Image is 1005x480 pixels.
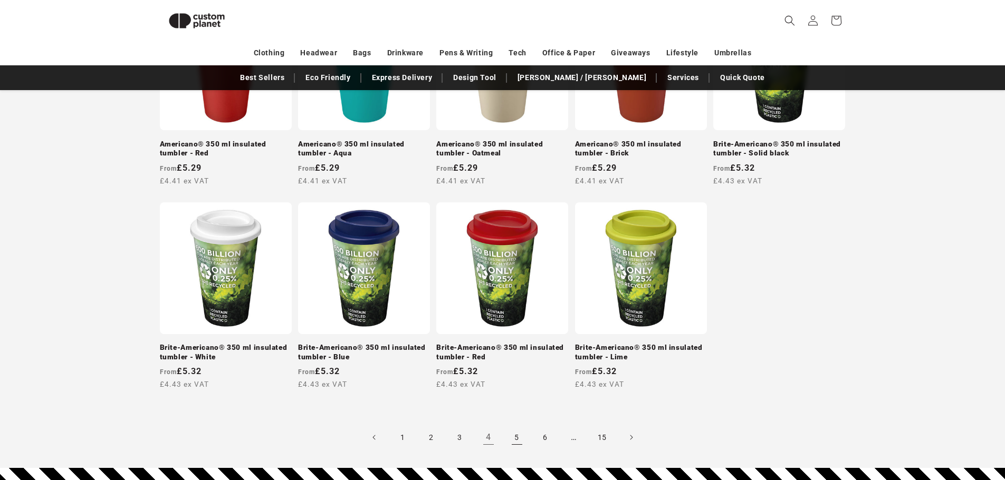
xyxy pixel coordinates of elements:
[387,44,424,62] a: Drinkware
[575,140,707,158] a: Americano® 350 ml insulated tumbler - Brick
[235,68,290,87] a: Best Sellers
[534,426,557,449] a: Page 6
[160,140,292,158] a: Americano® 350 ml insulated tumbler - Red
[505,426,529,449] a: Page 5
[436,343,568,361] a: Brite-Americano® 350 ml insulated tumbler - Red
[778,9,801,32] summary: Search
[448,68,502,87] a: Design Tool
[391,426,415,449] a: Page 1
[715,68,770,87] a: Quick Quote
[363,426,386,449] a: Previous page
[662,68,704,87] a: Services
[666,44,698,62] a: Lifestyle
[254,44,285,62] a: Clothing
[829,366,1005,480] iframe: Chat Widget
[713,140,845,158] a: Brite-Americano® 350 ml insulated tumbler - Solid black
[298,343,430,361] a: Brite-Americano® 350 ml insulated tumbler - Blue
[300,68,356,87] a: Eco Friendly
[619,426,643,449] a: Next page
[575,343,707,361] a: Brite-Americano® 350 ml insulated tumbler - Lime
[436,140,568,158] a: Americano® 350 ml insulated tumbler - Oatmeal
[420,426,443,449] a: Page 2
[611,44,650,62] a: Giveaways
[298,140,430,158] a: Americano® 350 ml insulated tumbler - Aqua
[367,68,438,87] a: Express Delivery
[509,44,526,62] a: Tech
[160,343,292,361] a: Brite-Americano® 350 ml insulated tumbler - White
[160,4,234,37] img: Custom Planet
[562,426,586,449] span: …
[300,44,337,62] a: Headwear
[591,426,614,449] a: Page 15
[448,426,472,449] a: Page 3
[439,44,493,62] a: Pens & Writing
[477,426,500,449] a: Page 4
[542,44,595,62] a: Office & Paper
[512,68,652,87] a: [PERSON_NAME] / [PERSON_NAME]
[353,44,371,62] a: Bags
[714,44,751,62] a: Umbrellas
[160,426,846,449] nav: Pagination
